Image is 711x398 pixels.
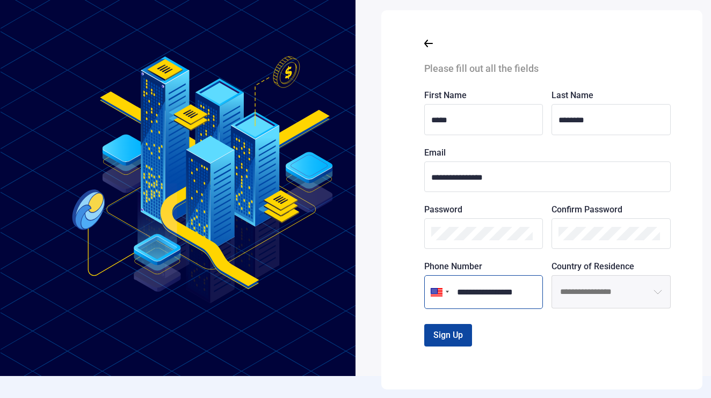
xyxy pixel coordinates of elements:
span: Last Name [552,90,593,100]
button: open menu [645,275,671,308]
span: Password [424,204,462,215]
button: Sign Up [424,324,472,347]
span: Email [424,148,446,158]
span: Confirm Password [552,204,622,215]
span: Please fill out all the fields [424,63,539,74]
span: Sign Up [433,330,463,340]
div: United States: + 1 [424,275,452,309]
span: Country of Residence [552,261,634,271]
span: First Name [424,90,467,100]
span: Phone Number [424,261,482,271]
